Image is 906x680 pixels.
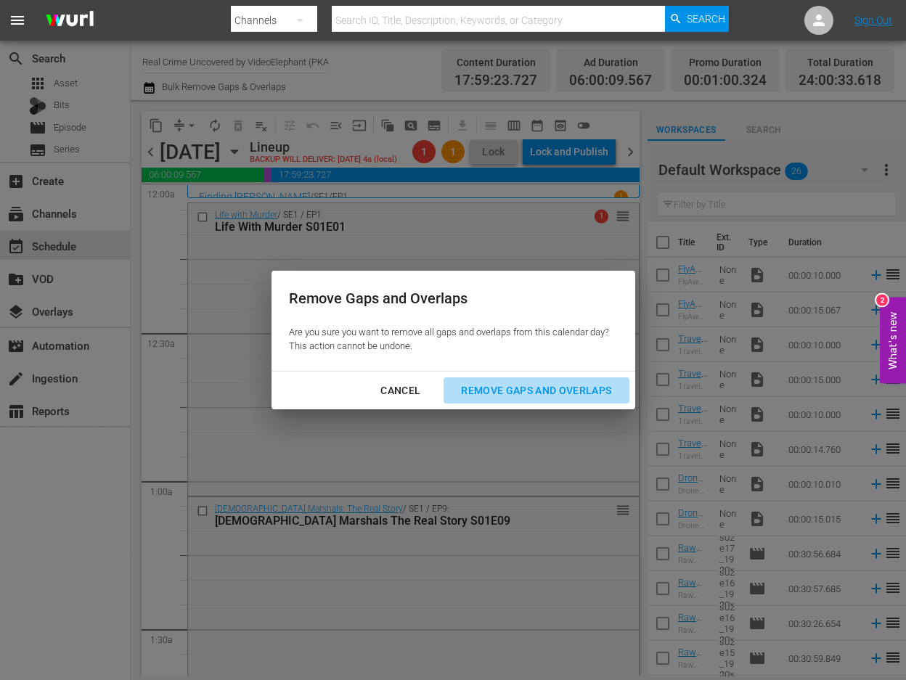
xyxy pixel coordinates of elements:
button: Open Feedback Widget [880,297,906,383]
div: Remove Gaps and Overlaps [289,288,609,309]
button: Remove Gaps and Overlaps [444,377,629,404]
div: 2 [876,294,888,306]
span: menu [9,12,26,29]
button: Cancel [363,377,438,404]
a: Sign Out [854,15,892,26]
div: Remove Gaps and Overlaps [449,382,623,400]
div: Cancel [369,382,432,400]
img: ans4CAIJ8jUAAAAAAAAAAAAAAAAAAAAAAAAgQb4GAAAAAAAAAAAAAAAAAAAAAAAAJMjXAAAAAAAAAAAAAAAAAAAAAAAAgAT5G... [35,4,105,38]
p: This action cannot be undone. [289,340,609,353]
span: Search [687,6,725,32]
p: Are you sure you want to remove all gaps and overlaps from this calendar day? [289,326,609,340]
